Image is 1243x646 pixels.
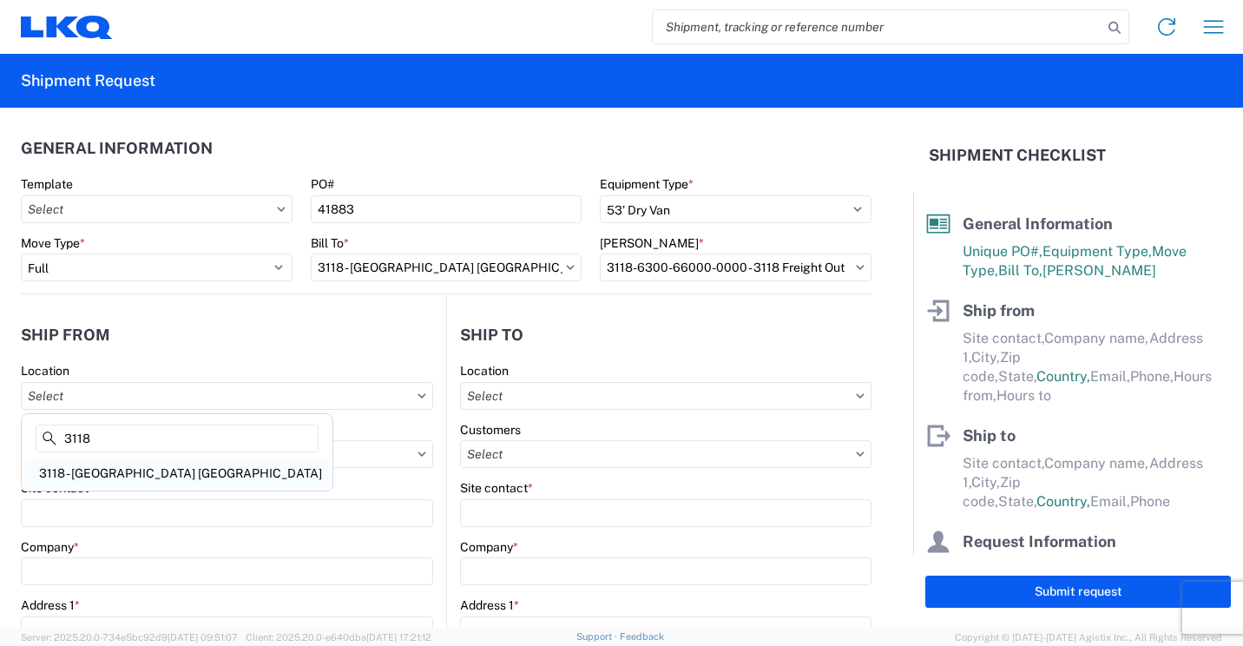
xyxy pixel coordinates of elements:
input: Select [21,382,433,410]
a: Support [576,631,620,642]
input: Shipment, tracking or reference number [653,10,1102,43]
label: Template [21,176,73,192]
span: Copyright © [DATE]-[DATE] Agistix Inc., All Rights Reserved [955,630,1222,645]
span: State, [998,368,1036,385]
span: Company name, [1044,330,1149,346]
h2: Ship to [460,326,523,344]
span: State, [998,493,1036,510]
input: Select [21,195,293,223]
span: Ship to [963,426,1016,445]
a: Feedback [620,631,664,642]
span: Ship from [963,301,1035,320]
span: [DATE] 17:21:12 [366,632,431,643]
span: [DATE] 09:51:07 [168,632,238,643]
label: Company [460,539,518,555]
span: Site contact, [963,455,1044,471]
button: Submit request [925,576,1231,608]
label: Company [21,539,79,555]
label: [PERSON_NAME] [600,235,704,251]
label: Location [460,363,509,379]
span: [PERSON_NAME] [1042,262,1156,279]
input: Select [600,254,871,281]
span: Company name, [1044,455,1149,471]
label: PO# [311,176,334,192]
label: Move Type [21,235,85,251]
span: Email, [1090,368,1130,385]
label: Bill To [311,235,349,251]
span: Bill To, [998,262,1042,279]
h2: Ship from [21,326,110,344]
h2: General Information [21,140,213,157]
input: Select [460,382,871,410]
label: Address 1 [460,597,519,613]
h2: Shipment Request [21,70,155,91]
span: City, [971,474,1000,491]
span: Phone [1130,493,1170,510]
label: Equipment Type [600,176,694,192]
span: Country, [1036,368,1090,385]
span: Site contact, [963,330,1044,346]
input: Select [311,254,582,281]
span: Equipment Type, [1042,243,1152,260]
h2: Shipment Checklist [929,145,1106,166]
label: Address 1 [21,597,80,613]
span: Server: 2025.20.0-734e5bc92d9 [21,632,238,643]
span: Unique PO#, [963,243,1042,260]
span: Request Information [963,532,1116,550]
span: Hours to [996,387,1051,404]
span: Phone, [1130,368,1174,385]
span: Client: 2025.20.0-e640dba [246,632,431,643]
span: General Information [963,214,1113,233]
input: Select [460,440,871,468]
label: Customers [460,422,521,438]
div: 3118 - [GEOGRAPHIC_DATA] [GEOGRAPHIC_DATA] [25,459,329,487]
span: Email, [1090,493,1130,510]
span: Country, [1036,493,1090,510]
label: Location [21,363,69,379]
span: City, [971,349,1000,366]
label: Site contact [460,480,533,496]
